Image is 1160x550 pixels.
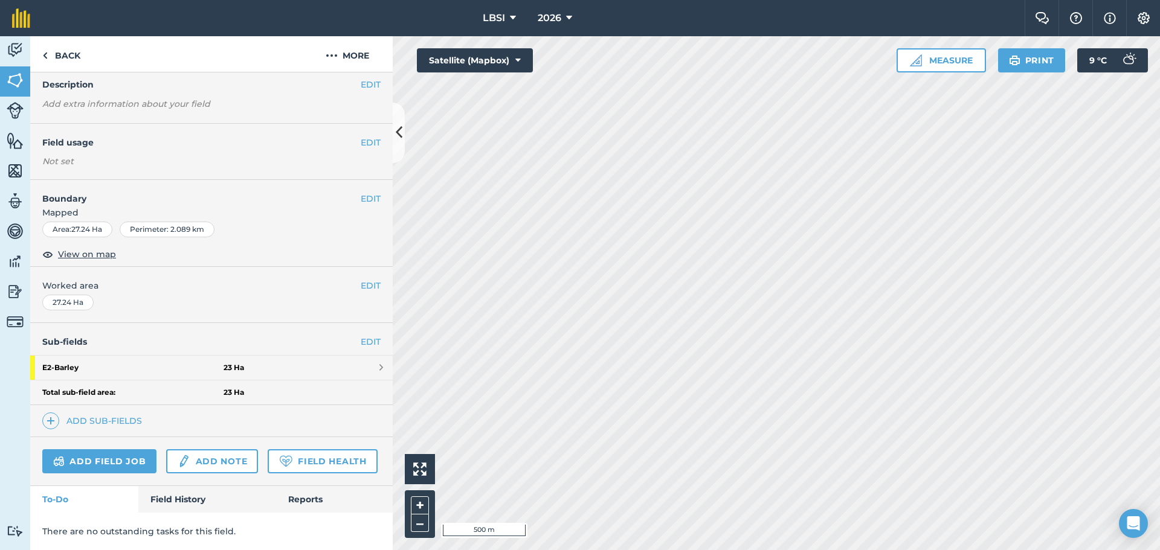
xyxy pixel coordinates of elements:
[42,98,210,109] em: Add extra information about your field
[326,48,338,63] img: svg+xml;base64,PHN2ZyB4bWxucz0iaHR0cDovL3d3dy53My5vcmcvMjAwMC9zdmciIHdpZHRoPSIyMCIgaGVpZ2h0PSIyNC...
[42,525,381,538] p: There are no outstanding tasks for this field.
[12,8,30,28] img: fieldmargin Logo
[1009,53,1020,68] img: svg+xml;base64,PHN2ZyB4bWxucz0iaHR0cDovL3d3dy53My5vcmcvMjAwMC9zdmciIHdpZHRoPSIxOSIgaGVpZ2h0PSIyNC...
[361,78,381,91] button: EDIT
[47,414,55,428] img: svg+xml;base64,PHN2ZyB4bWxucz0iaHR0cDovL3d3dy53My5vcmcvMjAwMC9zdmciIHdpZHRoPSIxNCIgaGVpZ2h0PSIyNC...
[361,192,381,205] button: EDIT
[7,192,24,210] img: svg+xml;base64,PD94bWwgdmVyc2lvbj0iMS4wIiBlbmNvZGluZz0idXRmLTgiPz4KPCEtLSBHZW5lcmF0b3I6IEFkb2JlIE...
[7,222,24,240] img: svg+xml;base64,PD94bWwgdmVyc2lvbj0iMS4wIiBlbmNvZGluZz0idXRmLTgiPz4KPCEtLSBHZW5lcmF0b3I6IEFkb2JlIE...
[1069,12,1083,24] img: A question mark icon
[1119,509,1148,538] div: Open Intercom Messenger
[411,514,429,532] button: –
[42,222,112,237] div: Area : 27.24 Ha
[1077,48,1148,72] button: 9 °C
[1089,48,1107,72] span: 9 ° C
[1116,48,1141,72] img: svg+xml;base64,PD94bWwgdmVyc2lvbj0iMS4wIiBlbmNvZGluZz0idXRmLTgiPz4KPCEtLSBHZW5lcmF0b3I6IEFkb2JlIE...
[897,48,986,72] button: Measure
[177,454,190,468] img: svg+xml;base64,PD94bWwgdmVyc2lvbj0iMS4wIiBlbmNvZGluZz0idXRmLTgiPz4KPCEtLSBHZW5lcmF0b3I6IEFkb2JlIE...
[30,180,361,205] h4: Boundary
[120,222,214,237] div: Perimeter : 2.089 km
[42,279,381,292] span: Worked area
[30,335,393,348] h4: Sub-fields
[417,48,533,72] button: Satellite (Mapbox)
[53,454,65,468] img: svg+xml;base64,PD94bWwgdmVyc2lvbj0iMS4wIiBlbmNvZGluZz0idXRmLTgiPz4KPCEtLSBHZW5lcmF0b3I6IEFkb2JlIE...
[42,155,381,167] div: Not set
[42,247,53,261] img: svg+xml;base64,PHN2ZyB4bWxucz0iaHR0cDovL3d3dy53My5vcmcvMjAwMC9zdmciIHdpZHRoPSIxOCIgaGVpZ2h0PSIyNC...
[413,462,427,476] img: Four arrows, one pointing top left, one top right, one bottom right and the last bottom left
[42,48,48,63] img: svg+xml;base64,PHN2ZyB4bWxucz0iaHR0cDovL3d3dy53My5vcmcvMjAwMC9zdmciIHdpZHRoPSI5IiBoZWlnaHQ9IjI0Ii...
[302,36,393,72] button: More
[7,102,24,119] img: svg+xml;base64,PD94bWwgdmVyc2lvbj0iMS4wIiBlbmNvZGluZz0idXRmLTgiPz4KPCEtLSBHZW5lcmF0b3I6IEFkb2JlIE...
[7,283,24,301] img: svg+xml;base64,PD94bWwgdmVyc2lvbj0iMS4wIiBlbmNvZGluZz0idXRmLTgiPz4KPCEtLSBHZW5lcmF0b3I6IEFkb2JlIE...
[7,252,24,270] img: svg+xml;base64,PD94bWwgdmVyc2lvbj0iMS4wIiBlbmNvZGluZz0idXRmLTgiPz4KPCEtLSBHZW5lcmF0b3I6IEFkb2JlIE...
[998,48,1066,72] button: Print
[483,11,505,25] span: LBSI
[224,388,244,397] strong: 23 Ha
[42,412,147,429] a: Add sub-fields
[138,486,275,513] a: Field History
[30,486,138,513] a: To-Do
[361,335,381,348] a: EDIT
[7,313,24,330] img: svg+xml;base64,PD94bWwgdmVyc2lvbj0iMS4wIiBlbmNvZGluZz0idXRmLTgiPz4KPCEtLSBHZW5lcmF0b3I6IEFkb2JlIE...
[361,279,381,292] button: EDIT
[42,247,116,261] button: View on map
[411,496,429,514] button: +
[1136,12,1151,24] img: A cog icon
[1035,12,1049,24] img: Two speech bubbles overlapping with the left bubble in the forefront
[361,136,381,149] button: EDIT
[42,78,381,91] h4: Description
[7,132,24,150] img: svg+xml;base64,PHN2ZyB4bWxucz0iaHR0cDovL3d3dy53My5vcmcvMjAwMC9zdmciIHdpZHRoPSI1NiIgaGVpZ2h0PSI2MC...
[42,449,156,473] a: Add field job
[538,11,561,25] span: 2026
[910,54,922,66] img: Ruler icon
[7,71,24,89] img: svg+xml;base64,PHN2ZyB4bWxucz0iaHR0cDovL3d3dy53My5vcmcvMjAwMC9zdmciIHdpZHRoPSI1NiIgaGVpZ2h0PSI2MC...
[224,363,244,373] strong: 23 Ha
[42,356,224,380] strong: E2 - Barley
[30,36,92,72] a: Back
[276,486,393,513] a: Reports
[42,295,94,310] div: 27.24 Ha
[30,356,393,380] a: E2-Barley23 Ha
[166,449,258,473] a: Add note
[268,449,377,473] a: Field Health
[42,136,361,149] h4: Field usage
[1104,11,1116,25] img: svg+xml;base64,PHN2ZyB4bWxucz0iaHR0cDovL3d3dy53My5vcmcvMjAwMC9zdmciIHdpZHRoPSIxNyIgaGVpZ2h0PSIxNy...
[7,41,24,59] img: svg+xml;base64,PD94bWwgdmVyc2lvbj0iMS4wIiBlbmNvZGluZz0idXRmLTgiPz4KPCEtLSBHZW5lcmF0b3I6IEFkb2JlIE...
[7,525,24,537] img: svg+xml;base64,PD94bWwgdmVyc2lvbj0iMS4wIiBlbmNvZGluZz0idXRmLTgiPz4KPCEtLSBHZW5lcmF0b3I6IEFkb2JlIE...
[30,206,393,219] span: Mapped
[42,388,224,397] strong: Total sub-field area:
[58,248,116,261] span: View on map
[7,162,24,180] img: svg+xml;base64,PHN2ZyB4bWxucz0iaHR0cDovL3d3dy53My5vcmcvMjAwMC9zdmciIHdpZHRoPSI1NiIgaGVpZ2h0PSI2MC...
